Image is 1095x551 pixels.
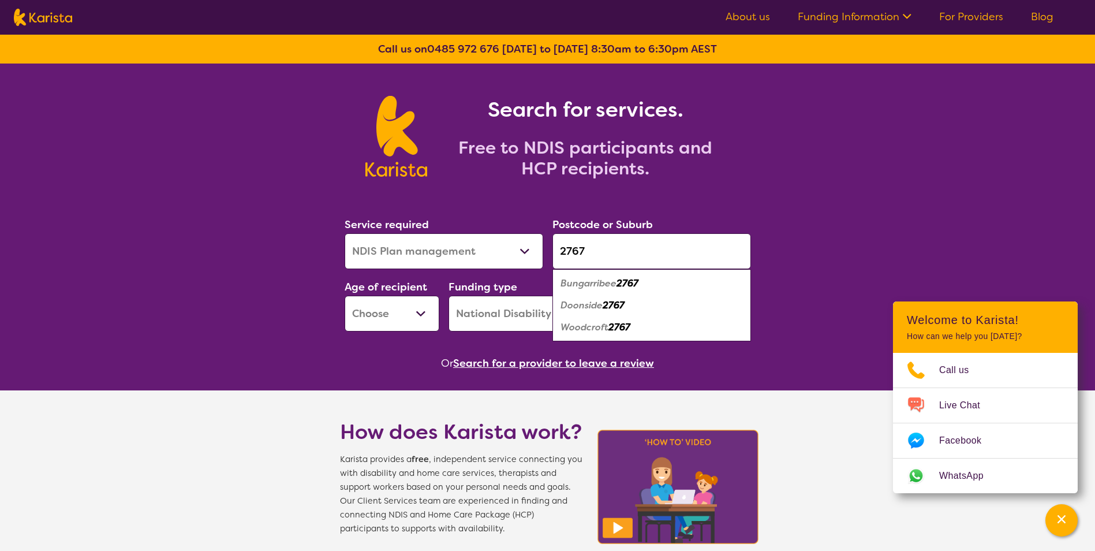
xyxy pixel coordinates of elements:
em: 2767 [608,321,630,333]
button: Search for a provider to leave a review [453,355,654,372]
div: Woodcroft 2767 [558,317,745,338]
div: Channel Menu [893,301,1078,493]
em: Doonside [560,299,603,311]
em: Woodcroft [560,321,608,333]
em: Bungarribee [560,277,616,289]
div: Bungarribee 2767 [558,273,745,295]
span: Facebook [939,432,995,449]
label: Funding type [449,280,517,294]
img: Karista logo [365,96,427,177]
h2: Free to NDIS participants and HCP recipients. [441,137,730,179]
p: How can we help you [DATE]? [907,332,1064,341]
a: 0485 972 676 [427,42,499,56]
a: Web link opens in a new tab. [893,459,1078,493]
a: About us [726,10,770,24]
label: Service required [345,218,429,232]
span: Karista provides a , independent service connecting you with disability and home care services, t... [340,453,582,536]
em: 2767 [616,277,638,289]
img: Karista logo [14,9,72,26]
div: Doonside 2767 [558,295,745,317]
h1: How does Karista work? [340,418,582,446]
a: Funding Information [798,10,911,24]
button: Channel Menu [1045,504,1078,537]
ul: Choose channel [893,353,1078,493]
b: Call us on [DATE] to [DATE] 8:30am to 6:30pm AEST [378,42,717,56]
a: Blog [1031,10,1053,24]
a: For Providers [939,10,1003,24]
h1: Search for services. [441,96,730,124]
span: Live Chat [939,397,994,414]
span: WhatsApp [939,467,997,485]
em: 2767 [603,299,625,311]
label: Age of recipient [345,280,427,294]
input: Type [552,233,751,269]
span: Call us [939,362,983,379]
b: free [412,454,429,465]
label: Postcode or Suburb [552,218,653,232]
img: Karista video [594,426,763,548]
h2: Welcome to Karista! [907,313,1064,327]
span: Or [441,355,453,372]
